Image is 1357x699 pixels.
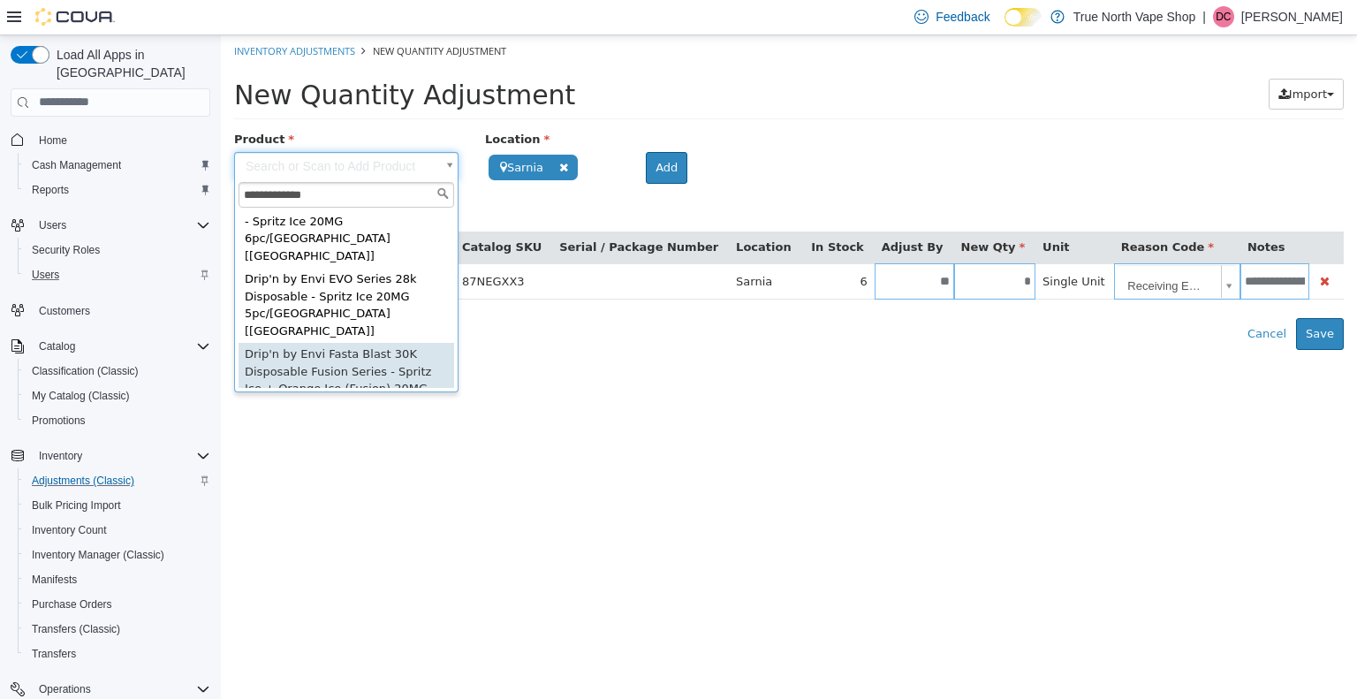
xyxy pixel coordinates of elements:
[25,264,210,285] span: Users
[1202,6,1206,27] p: |
[32,445,210,467] span: Inventory
[49,46,210,81] span: Load All Apps in [GEOGRAPHIC_DATA]
[39,304,90,318] span: Customers
[4,213,217,238] button: Users
[39,339,75,353] span: Catalog
[32,215,73,236] button: Users
[18,567,217,592] button: Manifests
[25,155,128,176] a: Cash Management
[18,493,217,518] button: Bulk Pricing Import
[25,361,146,382] a: Classification (Classic)
[1241,6,1343,27] p: [PERSON_NAME]
[32,445,89,467] button: Inventory
[18,642,217,666] button: Transfers
[39,682,91,696] span: Operations
[25,569,84,590] a: Manifests
[18,178,217,202] button: Reports
[1004,8,1042,27] input: Dark Mode
[936,8,989,26] span: Feedback
[1213,6,1234,27] div: Dave Coleman
[25,470,141,491] a: Adjustments (Classic)
[25,569,210,590] span: Manifests
[25,239,107,261] a: Security Roles
[25,385,137,406] a: My Catalog (Classic)
[32,498,121,513] span: Bulk Pricing Import
[25,385,210,406] span: My Catalog (Classic)
[32,129,210,151] span: Home
[32,647,76,661] span: Transfers
[32,548,164,562] span: Inventory Manager (Classic)
[32,300,210,322] span: Customers
[25,619,210,640] span: Transfers (Classic)
[32,336,210,357] span: Catalog
[18,238,217,262] button: Security Roles
[18,592,217,617] button: Purchase Orders
[18,384,217,408] button: My Catalog (Classic)
[32,336,82,357] button: Catalog
[25,179,76,201] a: Reports
[32,183,69,197] span: Reports
[25,594,210,615] span: Purchase Orders
[18,153,217,178] button: Cash Management
[18,408,217,433] button: Promotions
[25,470,210,491] span: Adjustments (Classic)
[18,543,217,567] button: Inventory Manager (Classic)
[32,597,112,612] span: Purchase Orders
[25,264,66,285] a: Users
[1004,27,1005,27] span: Dark Mode
[25,155,210,176] span: Cash Management
[25,361,210,382] span: Classification (Classic)
[39,449,82,463] span: Inventory
[32,622,120,636] span: Transfers (Classic)
[25,495,210,516] span: Bulk Pricing Import
[25,239,210,261] span: Security Roles
[32,573,77,587] span: Manifests
[32,215,210,236] span: Users
[18,232,233,308] div: Drip'n by Envi EVO Series 28k Disposable - Spritz Ice 20MG 5pc/[GEOGRAPHIC_DATA] [[GEOGRAPHIC_DATA]]
[18,308,233,400] div: Drip'n by Envi Fasta Blast 30K Disposable Fusion Series - Spritz Ice + Orange Ice (Fusion) 20MG 5...
[32,523,107,537] span: Inventory Count
[25,410,210,431] span: Promotions
[25,520,210,541] span: Inventory Count
[25,594,119,615] a: Purchase Orders
[4,298,217,323] button: Customers
[25,643,210,665] span: Transfers
[4,127,217,153] button: Home
[18,359,217,384] button: Classification (Classic)
[32,243,100,257] span: Security Roles
[35,8,115,26] img: Cova
[1216,6,1231,27] span: DC
[25,179,210,201] span: Reports
[25,520,114,541] a: Inventory Count
[18,468,217,493] button: Adjustments (Classic)
[32,364,139,378] span: Classification (Classic)
[18,617,217,642] button: Transfers (Classic)
[25,619,127,640] a: Transfers (Classic)
[32,414,86,428] span: Promotions
[39,218,66,232] span: Users
[32,268,59,282] span: Users
[32,474,134,488] span: Adjustments (Classic)
[18,262,217,287] button: Users
[25,495,128,516] a: Bulk Pricing Import
[25,544,210,566] span: Inventory Manager (Classic)
[25,643,83,665] a: Transfers
[1073,6,1196,27] p: True North Vape Shop
[32,300,97,322] a: Customers
[32,158,121,172] span: Cash Management
[4,334,217,359] button: Catalog
[4,444,217,468] button: Inventory
[32,389,130,403] span: My Catalog (Classic)
[39,133,67,148] span: Home
[32,130,74,151] a: Home
[25,544,171,566] a: Inventory Manager (Classic)
[18,157,233,232] div: Level X G2 Ultra Pod 20ml - Drip'n - Spritz Ice 20MG 6pc/[GEOGRAPHIC_DATA] [[GEOGRAPHIC_DATA]]
[18,518,217,543] button: Inventory Count
[25,410,93,431] a: Promotions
